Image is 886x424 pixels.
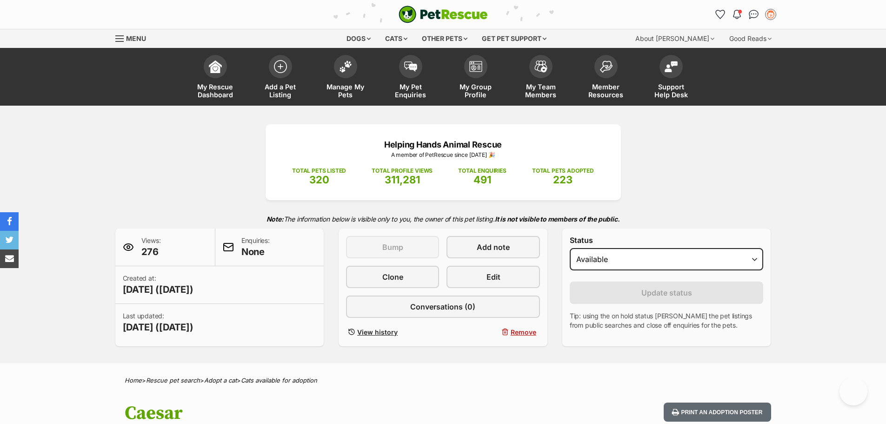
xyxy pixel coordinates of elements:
span: 276 [141,245,161,258]
span: Menu [126,34,146,42]
span: [DATE] ([DATE]) [123,283,193,296]
span: View history [357,327,398,337]
span: None [241,245,270,258]
a: Home [125,377,142,384]
a: Conversations [746,7,761,22]
img: add-pet-listing-icon-0afa8454b4691262ce3f59096e99ab1cd57d4a30225e0717b998d2c9b9846f56.svg [274,60,287,73]
img: Anne Logan profile pic [766,10,775,19]
button: Print an adoption poster [664,403,771,422]
span: Support Help Desk [650,83,692,99]
a: Support Help Desk [639,50,704,106]
a: View history [346,325,439,339]
span: Edit [486,271,500,283]
span: Remove [511,327,536,337]
span: My Rescue Dashboard [194,83,236,99]
a: My Rescue Dashboard [183,50,248,106]
ul: Account quick links [713,7,778,22]
button: My account [763,7,778,22]
iframe: Help Scout Beacon - Open [839,377,867,405]
img: notifications-46538b983faf8c2785f20acdc204bb7945ddae34d4c08c2a6579f10ce5e182be.svg [733,10,740,19]
img: group-profile-icon-3fa3cf56718a62981997c0bc7e787c4b2cf8bcc04b72c1350f741eb67cf2f40e.svg [469,61,482,72]
p: Enquiries: [241,236,270,258]
img: member-resources-icon-8e73f808a243e03378d46382f2149f9095a855e16c252ad45f914b54edf8863c.svg [600,61,613,73]
img: logo-cat-932fe2b9b8326f06289b0f2fb663e598f794de774fb13d1741a6617ecf9a85b4.svg [399,6,488,23]
span: Member Resources [585,83,627,99]
img: team-members-icon-5396bd8760b3fe7c0b43da4ab00e1e3bb1a5d9ba89233759b79545d2d3fc5d0d.svg [534,61,547,73]
p: TOTAL PETS ADOPTED [532,167,594,175]
span: Update status [641,287,692,298]
span: My Group Profile [455,83,497,99]
img: help-desk-icon-fdf02630f3aa405de69fd3d07c3f3aa587a6932b1a1747fa1d2bba05be0121f9.svg [665,61,678,72]
button: Remove [446,325,540,339]
img: chat-41dd97257d64d25036548639549fe6c8038ab92f7586957e7f3b1b290dea8141.svg [749,10,759,19]
a: Add note [446,236,540,258]
a: Menu [115,29,153,46]
strong: It is not visible to members of the public. [495,215,620,223]
p: Helping Hands Animal Rescue [280,138,607,151]
a: Member Resources [573,50,639,106]
img: dashboard-icon-eb2f2d2d3e046f16d808141f083e7271f6b2e854fb5c12c21221c1fb7104beca.svg [209,60,222,73]
img: pet-enquiries-icon-7e3ad2cf08bfb03b45e93fb7055b45f3efa6380592205ae92323e6603595dc1f.svg [404,61,417,72]
span: 320 [309,174,329,186]
a: Cats available for adoption [241,377,317,384]
span: Conversations (0) [410,301,475,312]
span: [DATE] ([DATE]) [123,321,193,334]
h1: Caesar [125,403,518,424]
span: Manage My Pets [325,83,366,99]
a: Rescue pet search [146,377,200,384]
p: Created at: [123,274,193,296]
div: Dogs [340,29,377,48]
p: Views: [141,236,161,258]
span: Bump [382,242,403,253]
a: Conversations (0) [346,296,540,318]
span: Add a Pet Listing [260,83,301,99]
a: Clone [346,266,439,288]
p: Last updated: [123,311,193,334]
span: My Team Members [520,83,562,99]
span: Add note [477,242,510,253]
strong: Note: [266,215,284,223]
a: Adopt a cat [204,377,237,384]
p: TOTAL PROFILE VIEWS [372,167,433,175]
span: 491 [473,174,491,186]
a: My Team Members [508,50,573,106]
p: TOTAL PETS LISTED [292,167,346,175]
a: My Pet Enquiries [378,50,443,106]
a: Edit [446,266,540,288]
a: My Group Profile [443,50,508,106]
p: Tip: using the on hold status [PERSON_NAME] the pet listings from public searches and close off e... [570,311,764,330]
a: Add a Pet Listing [248,50,313,106]
p: A member of PetRescue since [DATE] 🎉 [280,151,607,159]
button: Bump [346,236,439,258]
label: Status [570,236,764,244]
p: TOTAL ENQUIRIES [458,167,506,175]
img: manage-my-pets-icon-02211641906a0b7f246fdf0571729dbe1e7629f14944591b6c1af311fb30b64b.svg [339,61,352,73]
p: The information below is visible only to you, the owner of this pet listing. [115,209,771,229]
a: Manage My Pets [313,50,378,106]
span: Clone [382,271,403,283]
div: > > > [101,377,785,384]
span: 223 [553,174,573,186]
div: Get pet support [475,29,553,48]
div: Other pets [415,29,474,48]
div: Good Reads [723,29,778,48]
span: 311,281 [385,174,420,186]
div: About [PERSON_NAME] [629,29,721,48]
div: Cats [379,29,414,48]
button: Notifications [730,7,745,22]
button: Update status [570,282,764,304]
a: Favourites [713,7,728,22]
span: My Pet Enquiries [390,83,432,99]
a: PetRescue [399,6,488,23]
